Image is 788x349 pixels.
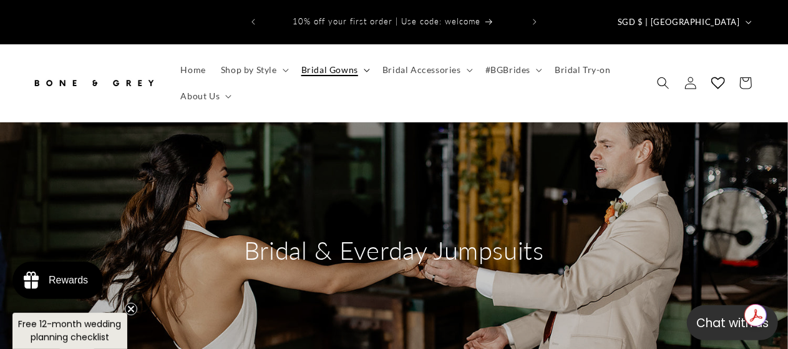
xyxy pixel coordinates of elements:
[173,83,237,109] summary: About Us
[49,275,88,286] div: Rewards
[12,313,127,349] div: Free 12-month wedding planning checklistClose teaser
[173,57,213,83] a: Home
[181,91,220,102] span: About Us
[649,69,677,97] summary: Search
[687,314,778,332] p: Chat with us
[555,64,611,76] span: Bridal Try-on
[485,64,530,76] span: #BGBrides
[618,16,740,29] span: SGD $ | [GEOGRAPHIC_DATA]
[294,57,375,83] summary: Bridal Gowns
[301,64,358,76] span: Bridal Gowns
[382,64,461,76] span: Bridal Accessories
[521,10,548,34] button: Next announcement
[181,64,206,76] span: Home
[240,10,267,34] button: Previous announcement
[19,318,122,343] span: Free 12-month wedding planning checklist
[375,57,478,83] summary: Bridal Accessories
[213,57,294,83] summary: Shop by Style
[293,16,480,26] span: 10% off your first order | Use code: welcome
[244,234,544,267] h2: Bridal & Everday Jumpsuits
[687,305,778,340] button: Open chatbox
[547,57,618,83] a: Bridal Try-on
[610,10,757,34] button: SGD $ | [GEOGRAPHIC_DATA]
[27,64,161,101] a: Bone and Grey Bridal
[125,303,137,315] button: Close teaser
[31,69,156,97] img: Bone and Grey Bridal
[221,64,277,76] span: Shop by Style
[478,57,547,83] summary: #BGBrides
